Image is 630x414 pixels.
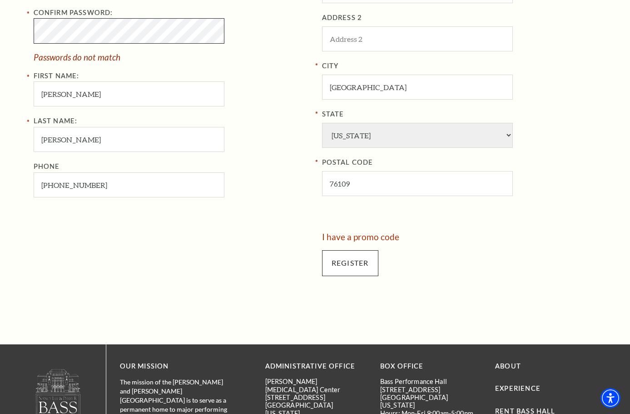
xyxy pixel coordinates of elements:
[322,61,597,72] label: City
[495,362,521,370] a: About
[380,386,481,394] p: [STREET_ADDRESS]
[322,26,513,51] input: ADDRESS 2
[380,394,481,409] p: [GEOGRAPHIC_DATA][US_STATE]
[34,72,79,80] label: First Name:
[34,52,120,62] span: Passwords do not match
[322,12,597,24] label: ADDRESS 2
[265,394,367,401] p: [STREET_ADDRESS]
[265,361,367,372] p: Administrative Office
[322,171,513,196] input: POSTAL CODE
[34,162,60,170] label: Phone
[265,378,367,394] p: [PERSON_NAME][MEDICAL_DATA] Center
[322,75,513,100] input: City
[120,361,233,372] p: OUR MISSION
[322,157,597,168] label: POSTAL CODE
[322,109,597,120] label: State
[34,9,113,16] label: Confirm Password:
[380,361,481,372] p: BOX OFFICE
[600,388,620,408] div: Accessibility Menu
[34,117,78,125] label: Last Name:
[322,250,378,276] input: Submit button
[322,232,399,242] a: I have a promo code
[495,384,541,392] a: Experience
[380,378,481,385] p: Bass Performance Hall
